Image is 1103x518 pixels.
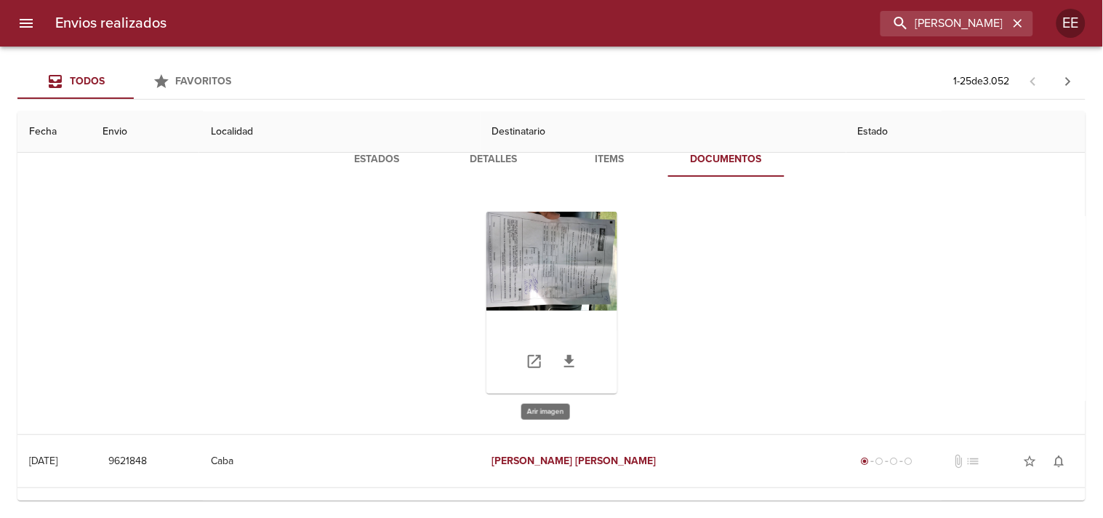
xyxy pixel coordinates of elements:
[905,457,913,466] span: radio_button_unchecked
[492,455,573,467] em: [PERSON_NAME]
[561,151,659,169] span: Items
[55,12,167,35] h6: Envios realizados
[199,435,481,487] td: Caba
[951,454,966,469] span: No tiene documentos adjuntos
[954,74,1010,89] p: 1 - 25 de 3.052
[1052,454,1067,469] span: notifications_none
[575,455,656,467] em: [PERSON_NAME]
[70,75,105,87] span: Todos
[966,454,980,469] span: No tiene pedido asociado
[103,448,153,475] button: 9621848
[881,11,1008,36] input: buscar
[328,151,427,169] span: Estados
[481,111,846,153] th: Destinatario
[1016,73,1051,88] span: Pagina anterior
[1016,447,1045,476] button: Agregar a favoritos
[861,457,870,466] span: radio_button_checked
[552,344,587,379] a: Descargar
[1023,454,1038,469] span: star_border
[199,111,481,153] th: Localidad
[29,455,57,467] div: [DATE]
[9,6,44,41] button: menu
[875,457,884,466] span: radio_button_unchecked
[108,453,147,471] span: 9621848
[890,457,899,466] span: radio_button_unchecked
[1045,447,1074,476] button: Activar notificaciones
[846,111,1086,153] th: Estado
[517,344,552,379] a: Abrir
[1056,9,1086,38] div: Abrir información de usuario
[677,151,776,169] span: Documentos
[176,75,232,87] span: Favoritos
[319,142,785,177] div: Tabs detalle de guia
[1051,64,1086,99] span: Pagina siguiente
[858,454,916,469] div: Generado
[444,151,543,169] span: Detalles
[17,111,91,153] th: Fecha
[91,111,199,153] th: Envio
[17,64,250,99] div: Tabs Envios
[1056,9,1086,38] div: EE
